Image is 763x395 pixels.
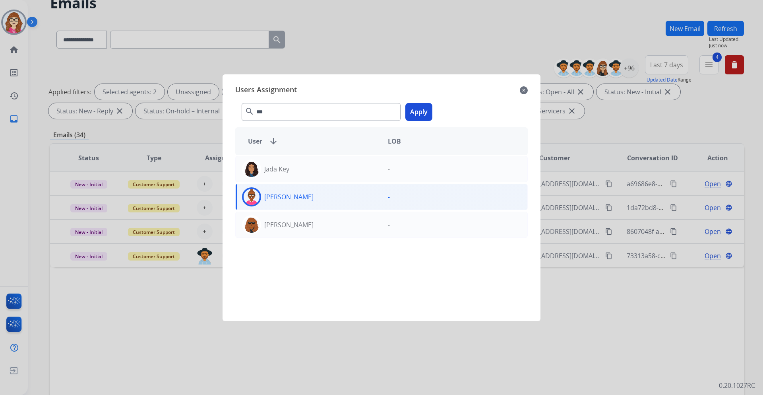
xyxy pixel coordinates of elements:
p: - [388,192,390,202]
mat-icon: close [520,86,528,95]
p: - [388,220,390,230]
span: LOB [388,136,401,146]
span: Users Assignment [235,84,297,97]
p: [PERSON_NAME] [264,220,314,230]
div: User [242,136,381,146]
mat-icon: arrow_downward [269,136,278,146]
p: - [388,164,390,174]
p: Jada Key [264,164,289,174]
mat-icon: search [245,107,254,116]
button: Apply [405,103,432,121]
p: [PERSON_NAME] [264,192,314,202]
